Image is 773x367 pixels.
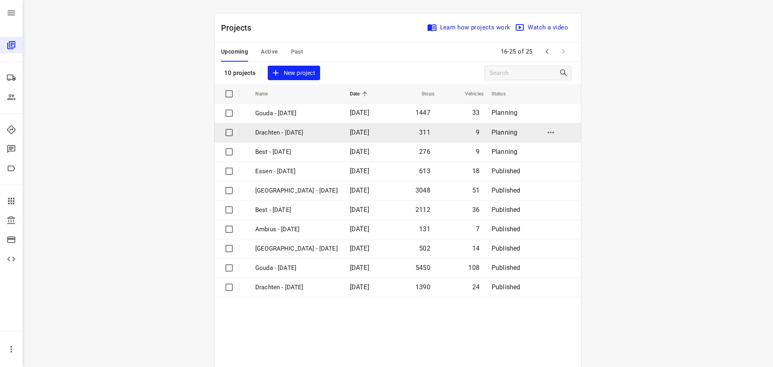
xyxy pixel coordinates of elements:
span: 3048 [415,187,430,194]
span: 108 [468,264,480,272]
span: Status [492,89,516,99]
span: Previous Page [539,44,555,60]
span: Published [492,187,521,194]
span: Published [492,283,521,291]
span: Planning [492,129,517,136]
span: 2112 [415,206,430,214]
p: Best - Tuesday [255,147,338,157]
span: 276 [419,148,430,156]
span: [DATE] [350,148,369,156]
span: [DATE] [350,206,369,214]
span: [DATE] [350,225,369,233]
span: Active [261,47,278,57]
span: 36 [472,206,480,214]
span: 24 [472,283,480,291]
span: Next Page [555,44,571,60]
span: Planning [492,109,517,116]
span: Published [492,245,521,252]
span: 9 [476,148,480,156]
span: New project [273,68,315,78]
span: Published [492,167,521,175]
span: [DATE] [350,264,369,272]
p: Essen - Monday [255,167,338,176]
p: Ambius - Monday [255,225,338,234]
span: [DATE] [350,109,369,116]
span: Published [492,225,521,233]
span: 14 [472,245,480,252]
span: 502 [419,245,430,252]
span: 131 [419,225,430,233]
span: Published [492,264,521,272]
p: Drachten - Tuesday [255,128,338,137]
span: 7 [476,225,480,233]
p: Projects [221,22,258,34]
span: Date [350,89,370,99]
span: 51 [472,187,480,194]
span: 5450 [415,264,430,272]
span: Published [492,206,521,214]
p: Drachten - Monday [255,283,338,292]
span: Name [255,89,279,99]
span: [DATE] [350,245,369,252]
span: 1447 [415,109,430,116]
span: 16-25 of 25 [498,43,536,60]
span: Upcoming [221,47,248,57]
span: 18 [472,167,480,175]
p: Gouda - Tuesday [255,109,338,118]
span: Past [291,47,304,57]
span: 1390 [415,283,430,291]
p: Zwolle - Monday [255,186,338,195]
span: [DATE] [350,129,369,136]
p: Antwerpen - Monday [255,244,338,253]
span: Vehicles [455,89,484,99]
span: Stops [411,89,434,99]
span: 613 [419,167,430,175]
span: Planning [492,148,517,156]
button: New project [268,66,320,81]
p: Best - Monday [255,205,338,215]
p: Gouda - Monday [255,263,338,273]
span: [DATE] [350,187,369,194]
span: [DATE] [350,283,369,291]
input: Search projects [490,67,559,79]
span: 33 [472,109,480,116]
span: 311 [419,129,430,136]
p: 10 projects [224,69,256,77]
div: Search [559,68,571,78]
span: [DATE] [350,167,369,175]
span: 9 [476,129,480,136]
